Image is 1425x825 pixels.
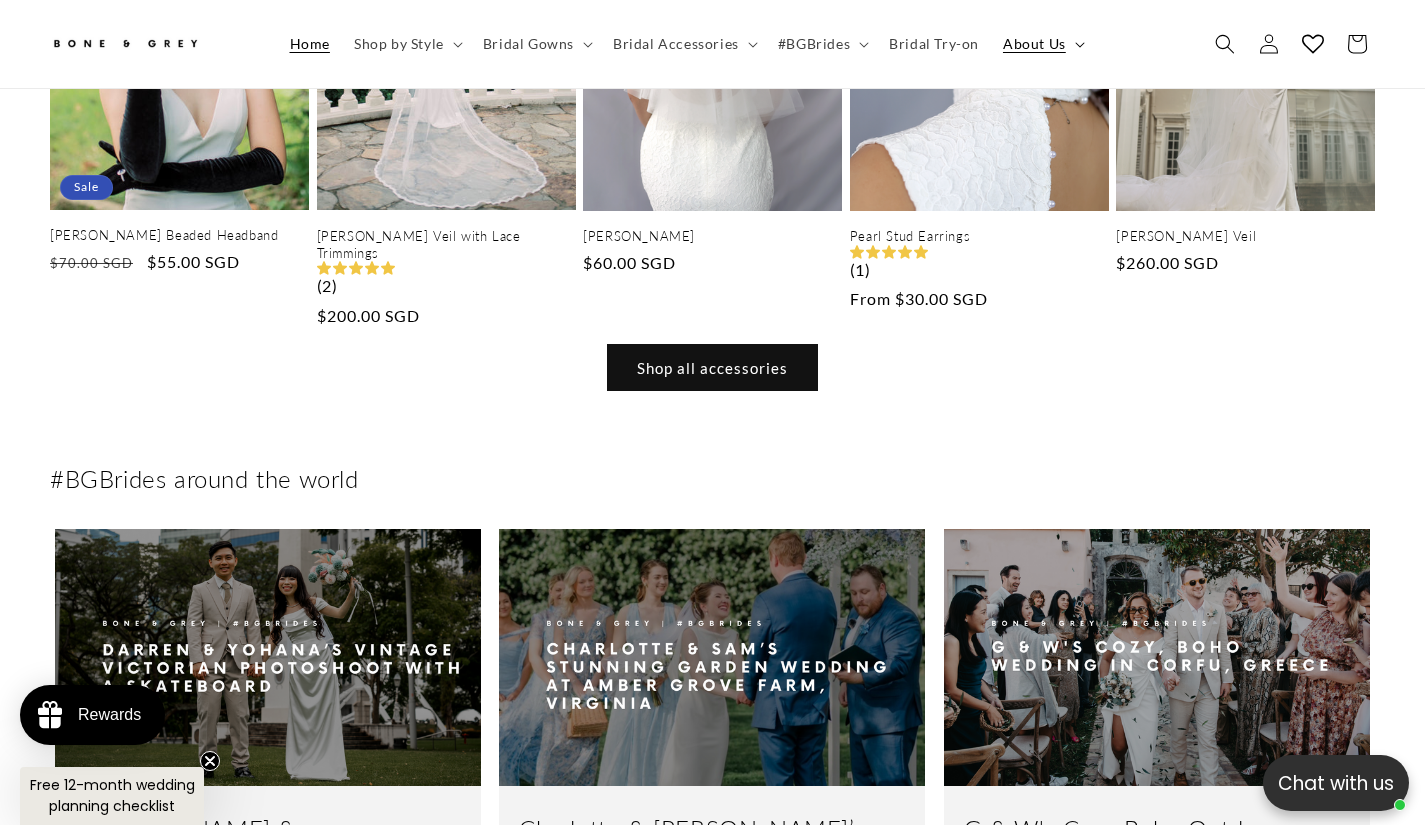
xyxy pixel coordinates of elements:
[991,23,1093,65] summary: About Us
[483,35,574,53] span: Bridal Gowns
[342,23,471,65] summary: Shop by Style
[1203,22,1247,66] summary: Search
[613,35,739,53] span: Bridal Accessories
[50,227,309,244] a: [PERSON_NAME] Beaded Headband
[877,23,991,65] a: Bridal Try-on
[200,751,220,771] button: Close teaser
[850,228,1109,245] a: Pearl Stud Earrings
[290,35,330,53] span: Home
[354,35,444,53] span: Shop by Style
[30,775,195,816] span: Free 12-month wedding planning checklist
[1263,769,1409,798] p: Chat with us
[607,344,818,391] a: Shop all accessories
[50,463,359,494] h2: #BGBrides around the world
[278,23,342,65] a: Home
[1263,755,1409,811] button: Open chatbox
[43,20,258,68] a: Bone and Grey Bridal
[766,23,877,65] summary: #BGBrides
[78,706,141,724] div: Rewards
[583,228,842,245] a: [PERSON_NAME]
[20,767,204,825] div: Free 12-month wedding planning checklistClose teaser
[317,228,576,262] a: [PERSON_NAME] Veil with Lace Trimmings
[601,23,766,65] summary: Bridal Accessories
[778,35,850,53] span: #BGBrides
[1003,35,1066,53] span: About Us
[471,23,601,65] summary: Bridal Gowns
[1116,228,1375,245] a: [PERSON_NAME] Veil
[50,28,200,61] img: Bone and Grey Bridal
[889,35,979,53] span: Bridal Try-on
